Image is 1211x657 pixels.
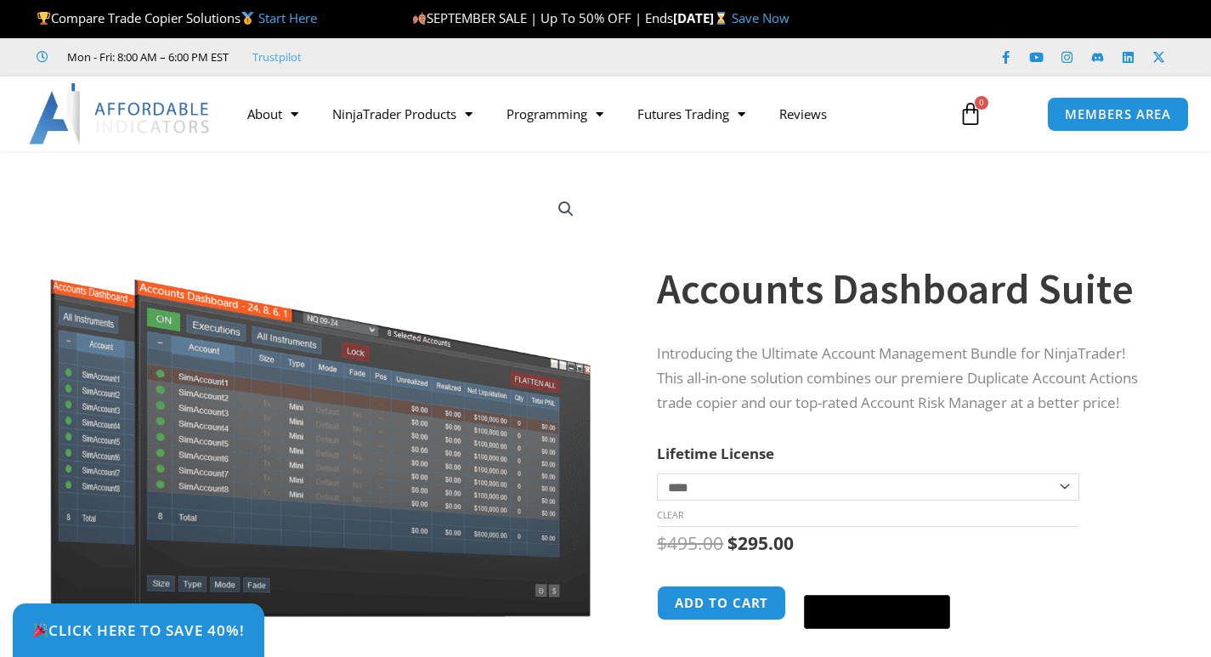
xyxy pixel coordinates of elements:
[715,12,727,25] img: ⌛
[230,94,945,133] nav: Menu
[241,12,254,25] img: 🥇
[727,531,738,555] span: $
[48,181,594,617] img: Screenshot 2024-08-26 155710eeeee
[413,12,426,25] img: 🍂
[13,603,264,657] a: 🎉Click Here to save 40%!
[657,259,1153,319] h1: Accounts Dashboard Suite
[37,12,50,25] img: 🏆
[412,9,673,26] span: SEPTEMBER SALE | Up To 50% OFF | Ends
[63,47,229,67] span: Mon - Fri: 8:00 AM – 6:00 PM EST
[657,531,723,555] bdi: 495.00
[489,94,620,133] a: Programming
[252,47,302,67] a: Trustpilot
[657,444,774,463] label: Lifetime License
[933,89,1008,139] a: 0
[29,83,212,144] img: LogoAI | Affordable Indicators – NinjaTrader
[975,96,988,110] span: 0
[551,194,581,224] a: View full-screen image gallery
[762,94,844,133] a: Reviews
[32,623,245,637] span: Click Here to save 40%!
[657,531,667,555] span: $
[1065,108,1171,121] span: MEMBERS AREA
[673,9,732,26] strong: [DATE]
[258,9,317,26] a: Start Here
[1047,97,1189,132] a: MEMBERS AREA
[230,94,315,133] a: About
[657,509,683,521] a: Clear options
[315,94,489,133] a: NinjaTrader Products
[804,595,950,629] button: Buy with GPay
[801,583,954,585] iframe: Secure payment input frame
[657,586,786,620] button: Add to cart
[732,9,789,26] a: Save Now
[33,623,48,637] img: 🎉
[727,531,794,555] bdi: 295.00
[37,9,317,26] span: Compare Trade Copier Solutions
[657,342,1153,416] p: Introducing the Ultimate Account Management Bundle for NinjaTrader! This all-in-one solution comb...
[620,94,762,133] a: Futures Trading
